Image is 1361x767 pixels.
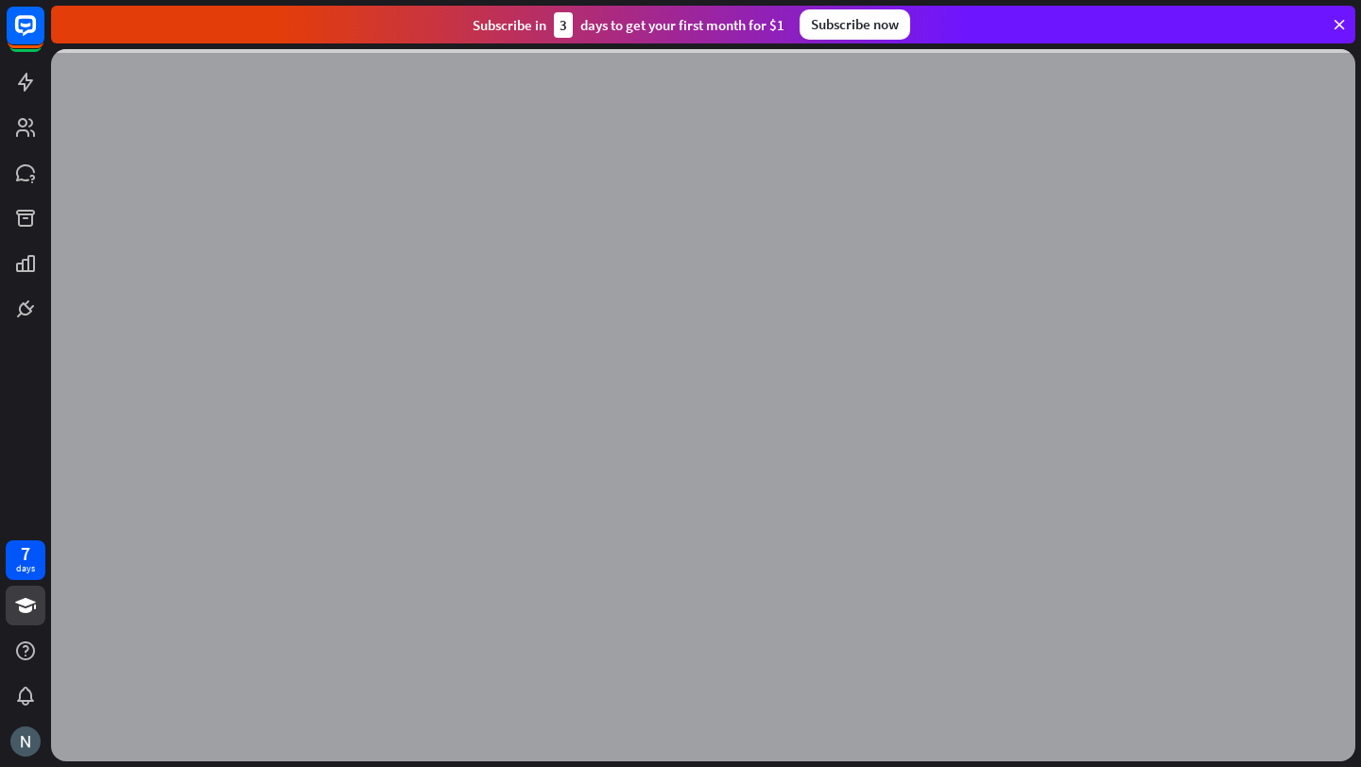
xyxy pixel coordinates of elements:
[473,12,784,38] div: Subscribe in days to get your first month for $1
[800,9,910,40] div: Subscribe now
[16,562,35,575] div: days
[554,12,573,38] div: 3
[21,545,30,562] div: 7
[6,540,45,580] a: 7 days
